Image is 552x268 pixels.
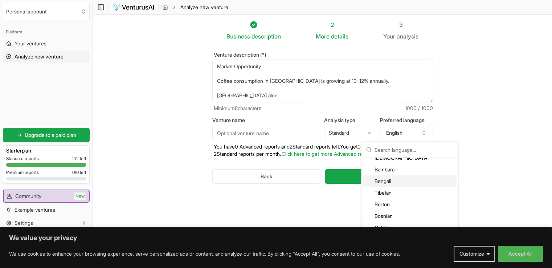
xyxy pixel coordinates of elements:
[162,4,228,11] nav: breadcrumb
[15,192,41,200] span: Community
[397,33,418,40] span: analysis
[363,175,457,187] div: Bengali
[324,118,377,123] label: Analysis type
[72,170,86,175] span: 0 / 0 left
[282,151,375,157] a: Click here to get more Advanced reports.
[3,51,90,62] a: Analyze new venture
[363,187,457,199] div: Tibetan
[212,60,433,102] textarea: Problem Coffee consumption in [GEOGRAPHIC_DATA] is rising fast, especially among young urban prof...
[3,217,90,229] button: Settings
[363,199,457,210] div: Breton
[405,105,433,112] span: 1000 / 1000
[212,52,433,57] label: Venture description (*)
[454,246,495,262] button: Customize
[6,170,39,175] span: Premium reports
[9,234,543,242] p: We value your privacy
[325,169,433,184] button: Generate
[316,32,330,41] span: More
[112,3,155,12] img: logo
[383,32,395,41] span: Your
[331,33,348,40] span: details
[15,53,64,60] span: Analyze new venture
[380,118,433,123] label: Preferred language
[6,156,39,162] span: Standard reports
[363,222,457,234] div: Catalan
[15,40,46,47] span: Your ventures
[252,33,281,40] span: description
[25,131,76,139] span: Upgrade to a paid plan
[212,126,321,140] input: Optional venture name
[380,126,433,140] button: English
[363,164,457,175] div: Bambara
[226,32,250,41] span: Business
[180,4,228,11] span: Analyze new venture
[72,156,86,162] span: 2 / 2 left
[15,206,55,214] span: Example ventures
[212,118,321,123] label: Venture name
[3,38,90,49] a: Your ventures
[212,143,433,158] p: You have 0 Advanced reports and 2 Standard reports left. Y ou get 0 Advanced reports and 2 Standa...
[3,128,90,142] a: Upgrade to a paid plan
[3,204,90,216] a: Example ventures
[316,20,348,29] div: 2
[74,192,86,200] span: New
[375,142,454,158] input: Search language...
[498,246,543,262] button: Accept All
[15,219,33,227] span: Settings
[3,3,90,20] button: Select an organization
[214,105,262,112] span: Minimum 8 characters.
[6,147,86,154] h3: Starter plan
[9,249,400,258] p: We use cookies to enhance your browsing experience, serve personalized ads or content, and analyz...
[383,20,418,29] div: 3
[363,152,457,164] div: [DEMOGRAPHIC_DATA]
[3,26,90,38] div: Platform
[212,169,321,184] button: Back
[4,190,89,202] a: CommunityNew
[363,210,457,222] div: Bosnian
